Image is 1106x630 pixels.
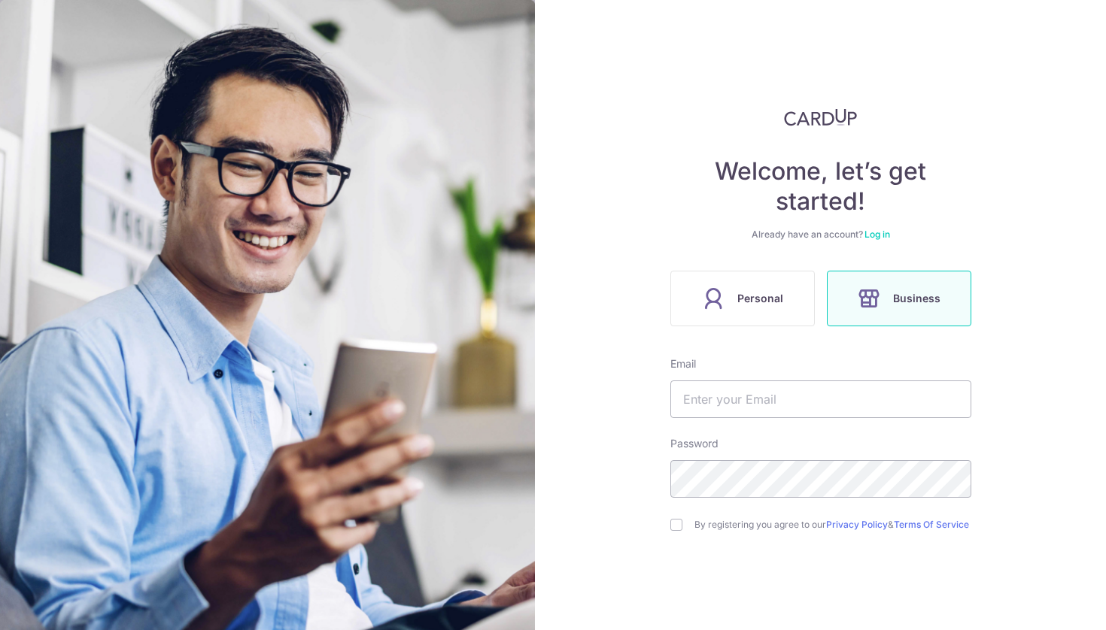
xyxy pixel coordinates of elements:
div: Already have an account? [670,229,971,241]
label: By registering you agree to our & [694,519,971,531]
h4: Welcome, let’s get started! [670,156,971,217]
label: Email [670,356,696,371]
span: Personal [737,289,783,307]
a: Privacy Policy [826,519,888,530]
iframe: reCAPTCHA [706,561,935,619]
span: Business [893,289,940,307]
a: Personal [664,271,821,326]
label: Password [670,436,719,451]
input: Enter your Email [670,380,971,418]
a: Terms Of Service [894,519,969,530]
img: CardUp Logo [784,108,858,126]
a: Log in [864,229,890,240]
a: Business [821,271,977,326]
